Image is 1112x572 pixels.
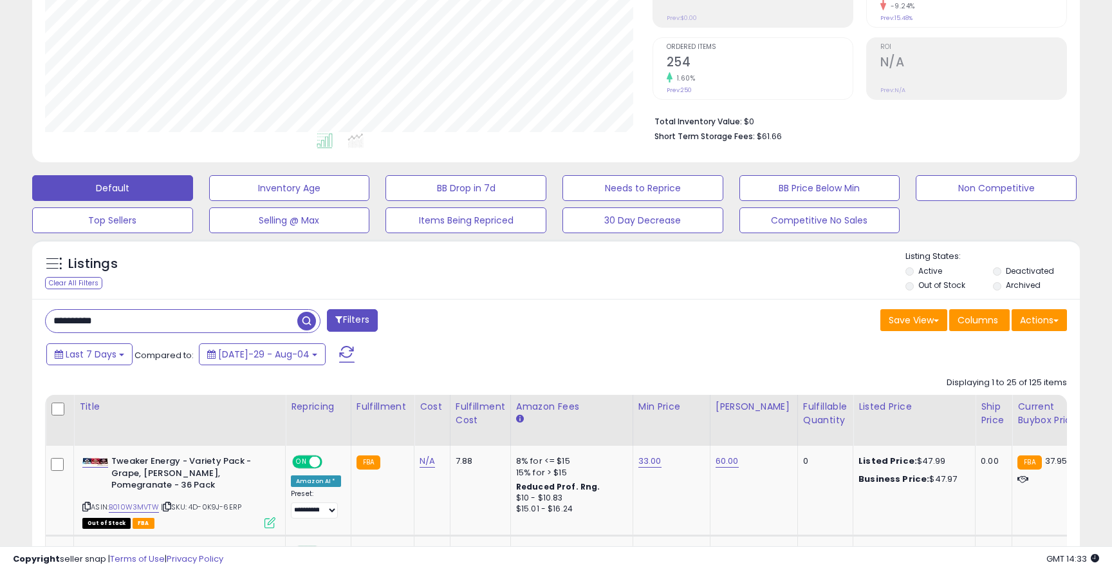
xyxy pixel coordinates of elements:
button: Needs to Reprice [562,175,723,201]
span: | SKU: 4D-0K9J-6ERP [161,502,241,512]
div: 15% for > $15 [516,467,623,479]
span: All listings that are currently out of stock and unavailable for purchase on Amazon [82,518,131,529]
span: $61.66 [757,130,782,142]
b: Business Price: [858,473,929,485]
b: Listed Price: [858,455,917,467]
button: [DATE]-29 - Aug-04 [199,343,326,365]
div: Current Buybox Price [1017,400,1084,427]
h5: Listings [68,255,118,273]
button: Default [32,175,193,201]
a: B010W3MVTW [109,502,159,513]
span: ON [293,457,310,468]
div: Clear All Filters [45,277,102,289]
li: $0 [654,113,1057,128]
div: [PERSON_NAME] [716,400,792,414]
small: FBA [357,455,380,470]
small: 1.60% [672,73,696,83]
div: 7.88 [456,455,501,467]
div: Amazon Fees [516,400,627,414]
a: Privacy Policy [167,553,223,565]
button: Last 7 Days [46,343,133,365]
small: Prev: $0.00 [667,14,697,22]
label: Deactivated [1006,265,1054,276]
label: Active [918,265,942,276]
button: 30 Day Decrease [562,207,723,233]
a: 33.00 [638,455,662,468]
span: Last 7 Days [66,348,116,361]
b: Reduced Prof. Rng. [516,481,600,492]
h2: 254 [667,55,853,72]
button: BB Drop in 7d [385,175,546,201]
div: Fulfillment [357,400,409,414]
div: Fulfillable Quantity [803,400,848,427]
div: 0 [803,455,843,467]
div: ASIN: [82,455,275,527]
button: Items Being Repriced [385,207,546,233]
a: 60.00 [716,455,739,468]
small: -9.24% [886,1,915,11]
div: $15.01 - $16.24 [516,504,623,515]
div: Repricing [291,400,346,414]
div: Amazon AI * [291,475,341,487]
small: Amazon Fees. [516,414,524,425]
span: Columns [958,314,998,327]
div: Min Price [638,400,705,414]
div: Listed Price [858,400,970,414]
strong: Copyright [13,553,60,565]
span: 37.95 [1045,455,1068,467]
p: Listing States: [905,251,1079,263]
button: Actions [1012,309,1067,331]
div: $10 - $10.83 [516,493,623,504]
span: ROI [880,44,1066,51]
span: [DATE]-29 - Aug-04 [218,348,310,361]
b: Short Term Storage Fees: [654,131,755,142]
div: Title [79,400,280,414]
h2: N/A [880,55,1066,72]
span: Compared to: [134,349,194,361]
a: Terms of Use [110,553,165,565]
label: Out of Stock [918,280,965,291]
small: Prev: 15.48% [880,14,913,22]
button: Columns [949,309,1010,331]
small: FBA [1017,455,1041,470]
button: Inventory Age [209,175,370,201]
button: Non Competitive [916,175,1077,201]
span: FBA [133,518,154,529]
button: Save View [880,309,947,331]
div: $47.97 [858,473,965,485]
small: Prev: 250 [667,86,692,94]
span: Ordered Items [667,44,853,51]
span: 2025-08-12 14:33 GMT [1046,553,1099,565]
div: 8% for <= $15 [516,455,623,467]
div: Ship Price [981,400,1006,427]
div: Cost [420,400,445,414]
button: BB Price Below Min [739,175,900,201]
button: Competitive No Sales [739,207,900,233]
span: OFF [320,457,341,468]
div: Preset: [291,490,341,519]
div: Fulfillment Cost [456,400,505,427]
a: N/A [420,455,435,468]
div: seller snap | | [13,553,223,566]
button: Filters [327,309,377,332]
label: Archived [1006,280,1041,291]
b: Total Inventory Value: [654,116,742,127]
small: Prev: N/A [880,86,905,94]
b: Tweaker Energy - Variety Pack - Grape, [PERSON_NAME], Pomegranate - 36 Pack [111,455,268,495]
button: Top Sellers [32,207,193,233]
div: $47.99 [858,455,965,467]
div: Displaying 1 to 25 of 125 items [947,377,1067,389]
img: 41iLQMAp4QL._SL40_.jpg [82,457,108,466]
div: 0.00 [981,455,1002,467]
button: Selling @ Max [209,207,370,233]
